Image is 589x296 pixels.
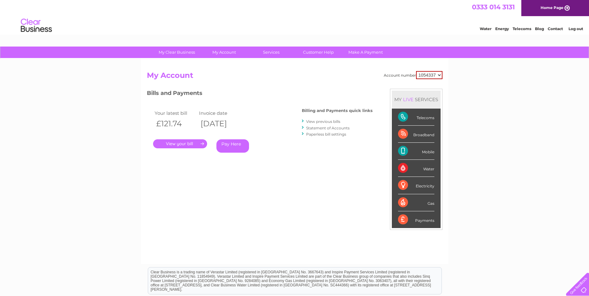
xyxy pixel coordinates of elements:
[246,47,297,58] a: Services
[20,16,52,35] img: logo.png
[398,194,434,211] div: Gas
[398,126,434,143] div: Broadband
[398,211,434,228] div: Payments
[384,71,442,79] div: Account number
[398,109,434,126] div: Telecoms
[402,96,415,102] div: LIVE
[398,160,434,177] div: Water
[197,117,242,130] th: [DATE]
[535,26,544,31] a: Blog
[216,139,249,153] a: Pay Here
[392,91,441,108] div: MY SERVICES
[151,47,202,58] a: My Clear Business
[569,26,583,31] a: Log out
[306,119,340,124] a: View previous bills
[153,139,207,148] a: .
[340,47,391,58] a: Make A Payment
[495,26,509,31] a: Energy
[480,26,492,31] a: Water
[148,3,442,30] div: Clear Business is a trading name of Verastar Limited (registered in [GEOGRAPHIC_DATA] No. 3667643...
[302,108,373,113] h4: Billing and Payments quick links
[197,109,242,117] td: Invoice date
[398,177,434,194] div: Electricity
[306,126,350,130] a: Statement of Accounts
[198,47,250,58] a: My Account
[398,143,434,160] div: Mobile
[513,26,531,31] a: Telecoms
[293,47,344,58] a: Customer Help
[153,117,198,130] th: £121.74
[147,71,442,83] h2: My Account
[472,3,515,11] a: 0333 014 3131
[306,132,346,137] a: Paperless bill settings
[548,26,563,31] a: Contact
[153,109,198,117] td: Your latest bill
[147,89,373,100] h3: Bills and Payments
